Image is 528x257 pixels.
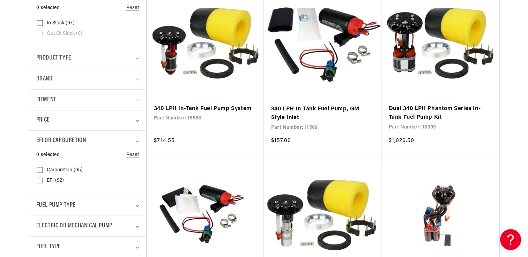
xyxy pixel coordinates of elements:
[36,74,53,84] span: Brand
[36,69,139,89] summary: Brand (0 selected)
[36,136,86,146] span: EFI or Carburetion
[47,20,75,26] span: In stock (97)
[36,116,50,125] span: Price
[36,48,139,69] summary: Product type (0 selected)
[36,53,72,63] span: Product type
[388,104,492,122] a: Dual 340 LPH Phantom Series In-Tank Fuel Pump Kit
[47,167,83,173] span: Carburetion (65)
[271,105,374,123] a: 340 LPH In-Tank Fuel Pump, GM Style Inlet
[36,195,139,216] summary: Fuel Pump Type (0 selected)
[36,201,76,211] span: Fuel Pump Type
[126,151,139,159] a: Reset
[36,4,60,12] span: 0 selected
[36,90,139,110] summary: Fitment (0 selected)
[36,110,139,130] summary: Price
[36,216,139,236] summary: Electric or Mechanical Pump (0 selected)
[36,131,139,151] summary: EFI or Carburetion (0 selected)
[36,151,60,159] span: 0 selected
[36,242,61,252] span: Fuel Type
[126,4,139,12] a: Reset
[47,178,64,184] span: EFI (92)
[36,221,112,231] span: Electric or Mechanical Pump
[154,104,257,114] a: 340 LPH In-Tank Fuel Pump System
[47,31,82,37] span: Out of stock (0)
[36,95,56,105] span: Fitment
